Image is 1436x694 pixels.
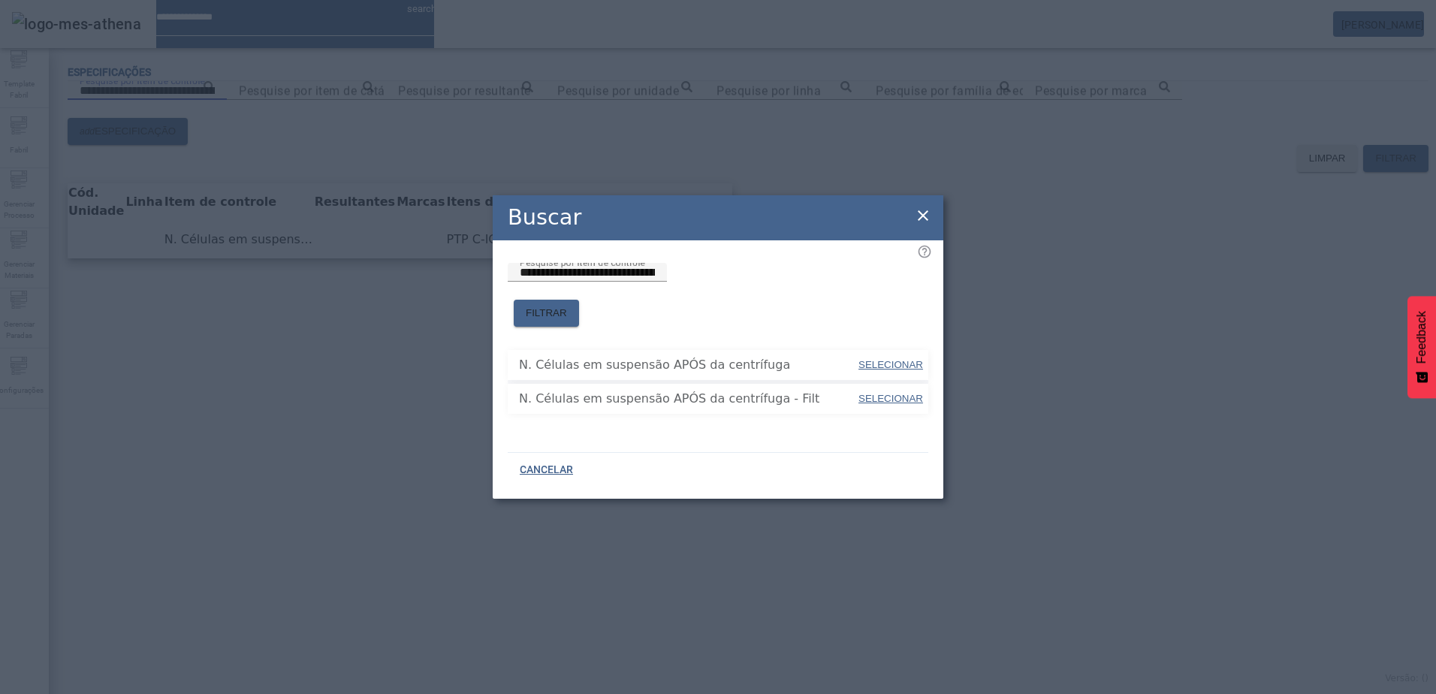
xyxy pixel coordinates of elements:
button: CANCELAR [508,457,585,484]
h2: Buscar [508,201,581,234]
span: N. Células em suspensão APÓS da centrífuga - Filt [519,390,857,408]
span: SELECIONAR [858,393,923,404]
button: FILTRAR [514,300,579,327]
span: Feedback [1415,311,1428,364]
button: SELECIONAR [857,385,925,412]
span: CANCELAR [520,463,573,478]
mat-label: Pesquise por item de controle [520,257,645,267]
span: FILTRAR [526,306,567,321]
button: Feedback - Mostrar pesquisa [1407,296,1436,398]
span: SELECIONAR [858,359,923,370]
span: N. Células em suspensão APÓS da centrífuga [519,356,857,374]
button: SELECIONAR [857,352,925,379]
